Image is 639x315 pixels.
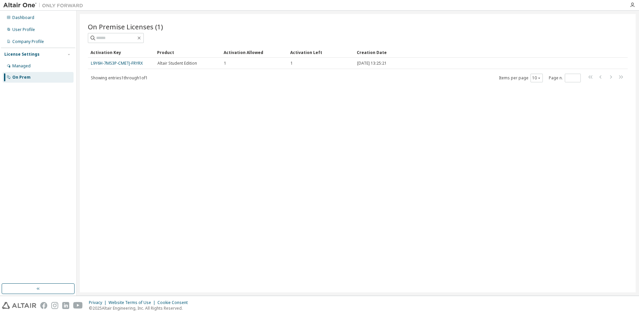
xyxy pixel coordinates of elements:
div: License Settings [4,52,40,57]
div: Dashboard [12,15,34,20]
img: altair_logo.svg [2,302,36,309]
img: facebook.svg [40,302,47,309]
img: Altair One [3,2,87,9]
span: 1 [224,61,226,66]
div: Creation Date [357,47,598,58]
span: Altair Student Edition [157,61,197,66]
span: 1 [291,61,293,66]
div: Company Profile [12,39,44,44]
img: youtube.svg [73,302,83,309]
div: User Profile [12,27,35,32]
span: [DATE] 13:25:21 [357,61,387,66]
span: Items per page [499,74,543,82]
p: © 2025 Altair Engineering, Inc. All Rights Reserved. [89,305,192,311]
span: Showing entries 1 through 1 of 1 [91,75,148,81]
div: Activation Key [91,47,152,58]
span: Page n. [549,74,581,82]
span: On Premise Licenses (1) [88,22,163,31]
div: Activation Left [290,47,351,58]
button: 10 [532,75,541,81]
img: linkedin.svg [62,302,69,309]
div: Privacy [89,300,108,305]
div: Product [157,47,218,58]
div: Activation Allowed [224,47,285,58]
img: instagram.svg [51,302,58,309]
div: Website Terms of Use [108,300,157,305]
div: On Prem [12,75,31,80]
div: Cookie Consent [157,300,192,305]
a: L9Y6H-7MS3P-CMETJ-FRYRX [91,60,143,66]
div: Managed [12,63,31,69]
